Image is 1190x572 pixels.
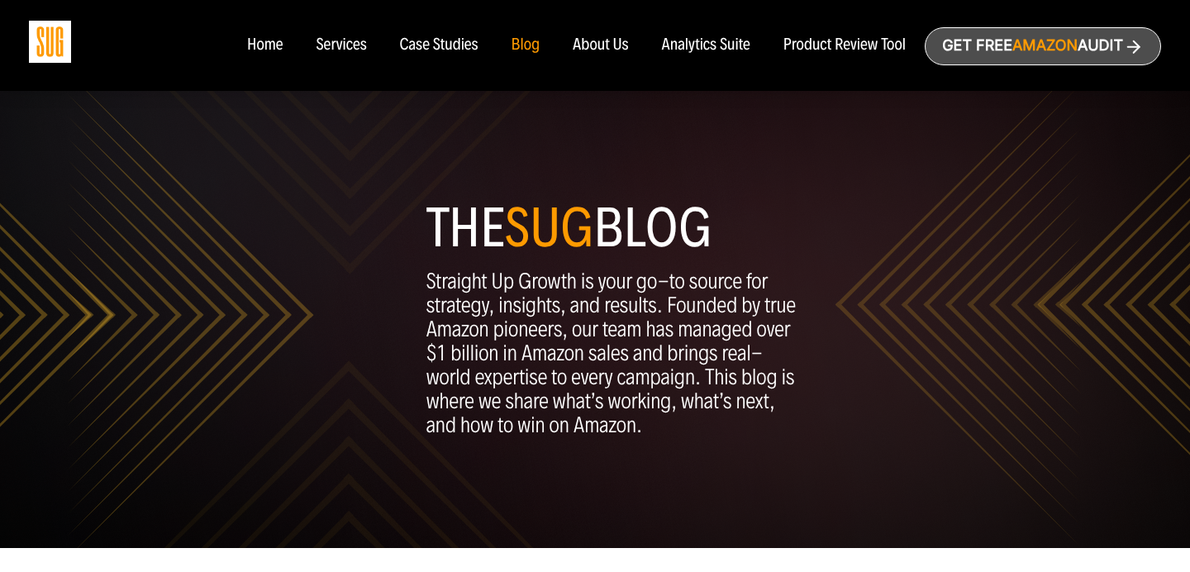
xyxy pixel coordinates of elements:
[512,36,540,55] a: Blog
[316,36,366,55] a: Services
[505,195,593,261] span: SUG
[573,36,629,55] a: About Us
[29,21,71,63] img: Sug
[783,36,906,55] a: Product Review Tool
[662,36,750,55] a: Analytics Suite
[426,269,804,437] p: Straight Up Growth is your go-to source for strategy, insights, and results. Founded by true Amaz...
[426,203,804,253] h1: The blog
[247,36,283,55] a: Home
[1012,37,1078,55] span: Amazon
[925,27,1161,65] a: Get freeAmazonAudit
[400,36,478,55] a: Case Studies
